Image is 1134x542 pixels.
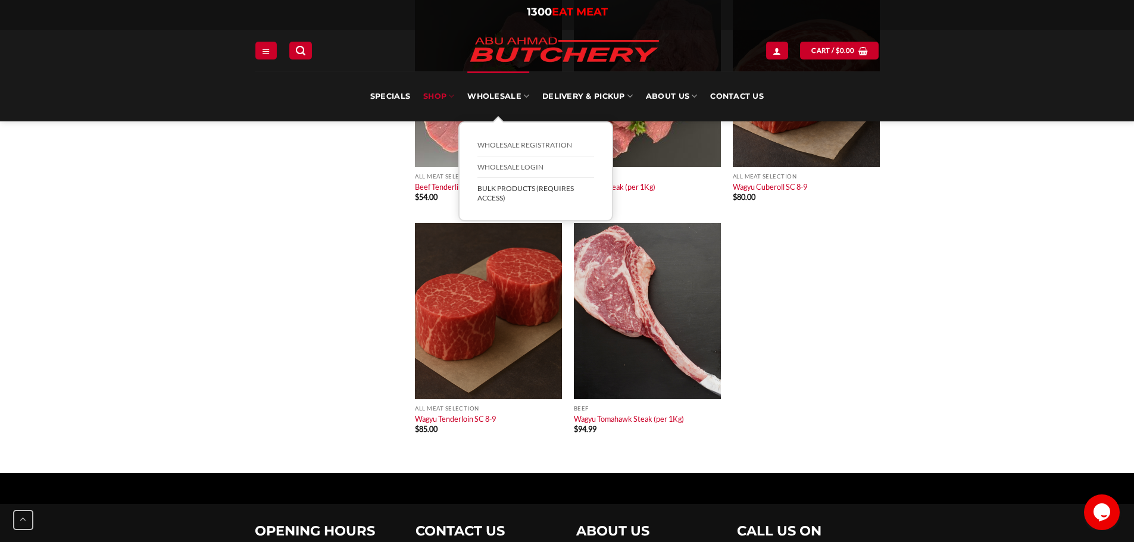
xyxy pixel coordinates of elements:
h2: OPENING HOURS [255,522,398,540]
h2: CONTACT US [416,522,558,540]
bdi: 80.00 [733,192,755,202]
a: Wagyu Tomahawk Steak (per 1Kg) [574,414,684,424]
a: Login [766,42,788,59]
p: Beef [574,405,721,412]
a: Wholesale [467,71,529,121]
a: Wagyu Cuberoll SC 8-9 [733,182,807,192]
h2: ABOUT US [576,522,719,540]
span: $ [733,192,737,202]
a: Eye Fillet Steak (per 1Kg) [574,182,655,192]
a: View cart [800,42,879,59]
h2: CALL US ON [737,522,880,540]
p: Beef [574,173,721,180]
a: Wholesale Login [477,156,594,178]
span: $ [574,424,578,434]
a: Specials [370,71,410,121]
span: $ [415,192,419,202]
a: Beef Tenderlion Medialians [415,182,504,192]
span: EAT MEAT [552,5,608,18]
a: Wholesale Registration [477,134,594,156]
span: $ [415,424,419,434]
p: All Meat Selection [415,405,562,412]
a: Contact Us [710,71,764,121]
button: Go to top [13,510,33,530]
bdi: 94.99 [574,424,596,434]
a: About Us [646,71,697,121]
a: BULK Products (Requires Access) [477,178,594,208]
a: Menu [255,42,277,59]
a: Search [289,42,312,59]
p: All Meat Selection [733,173,880,180]
bdi: 54.00 [415,192,438,202]
bdi: 85.00 [415,424,438,434]
span: $ [836,45,840,56]
span: Cart / [811,45,854,56]
span: 1300 [527,5,552,18]
img: Abu Ahmad Butchery [460,30,668,71]
a: Delivery & Pickup [542,71,633,121]
a: SHOP [423,71,454,121]
a: Wagyu Tenderloin SC 8-9 [415,414,496,424]
bdi: 0.00 [836,46,855,54]
p: All Meat Selection [415,173,562,180]
iframe: chat widget [1084,494,1122,530]
a: 1300EAT MEAT [527,5,608,18]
